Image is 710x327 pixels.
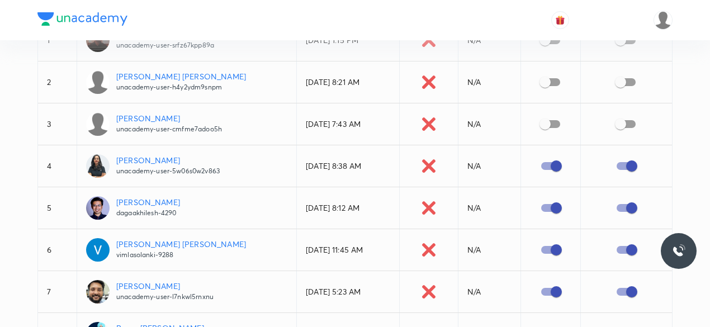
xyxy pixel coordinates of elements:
a: [PERSON_NAME] [PERSON_NAME]vimlasolanki-9288 [86,238,287,262]
img: ttu [672,244,685,258]
td: 6 [38,229,77,271]
p: dagaakhilesh-4290 [116,208,180,218]
td: N/A [458,145,520,187]
a: [PERSON_NAME]unacademy-user-srfz67kpp89a [86,29,287,52]
p: [PERSON_NAME] [116,112,222,124]
p: vimlasolanki-9288 [116,250,246,260]
td: N/A [458,20,520,61]
p: [PERSON_NAME] [116,280,214,292]
td: [DATE] 11:45 AM [297,229,400,271]
p: unacademy-user-srfz67kpp89a [116,40,214,50]
p: [PERSON_NAME] [PERSON_NAME] [116,238,246,250]
a: [PERSON_NAME]unacademy-user-l7nkwl5rnxnu [86,280,287,304]
td: [DATE] 8:21 AM [297,61,400,103]
p: unacademy-user-h4y2ydm9snpm [116,82,246,92]
td: [DATE] 8:12 AM [297,187,400,229]
a: [PERSON_NAME]unacademy-user-cmfme7adoo5h [86,112,287,136]
td: [DATE] 8:38 AM [297,145,400,187]
p: [PERSON_NAME] [PERSON_NAME] [116,70,246,82]
td: 5 [38,187,77,229]
td: 4 [38,145,77,187]
img: Vineeta [654,11,673,30]
td: [DATE] 7:43 AM [297,103,400,145]
td: [DATE] 1:15 PM [297,20,400,61]
p: unacademy-user-5w06s0w2v863 [116,166,220,176]
a: [PERSON_NAME] [PERSON_NAME]unacademy-user-h4y2ydm9snpm [86,70,287,94]
td: N/A [458,61,520,103]
td: N/A [458,271,520,313]
p: unacademy-user-l7nkwl5rnxnu [116,292,214,302]
button: avatar [551,11,569,29]
td: N/A [458,187,520,229]
td: 7 [38,271,77,313]
a: Company Logo [37,12,127,29]
p: [PERSON_NAME] [116,196,180,208]
td: N/A [458,229,520,271]
a: [PERSON_NAME]unacademy-user-5w06s0w2v863 [86,154,287,178]
td: 1 [38,20,77,61]
a: [PERSON_NAME]dagaakhilesh-4290 [86,196,287,220]
img: Company Logo [37,12,127,26]
td: 2 [38,61,77,103]
p: unacademy-user-cmfme7adoo5h [116,124,222,134]
td: N/A [458,103,520,145]
td: [DATE] 5:23 AM [297,271,400,313]
img: avatar [555,15,565,25]
td: 3 [38,103,77,145]
p: [PERSON_NAME] [116,154,220,166]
